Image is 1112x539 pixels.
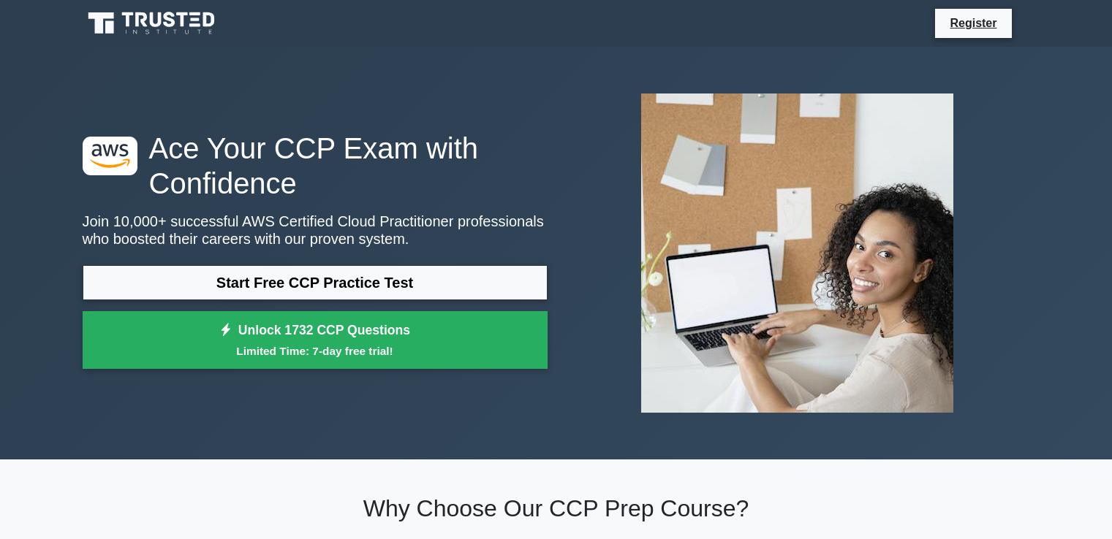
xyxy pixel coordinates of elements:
[83,494,1030,522] h2: Why Choose Our CCP Prep Course?
[101,343,529,359] small: Limited Time: 7-day free trial!
[83,311,548,370] a: Unlock 1732 CCP QuestionsLimited Time: 7-day free trial!
[941,14,1005,32] a: Register
[83,265,548,300] a: Start Free CCP Practice Test
[83,131,548,201] h1: Ace Your CCP Exam with Confidence
[83,213,548,248] p: Join 10,000+ successful AWS Certified Cloud Practitioner professionals who boosted their careers ...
